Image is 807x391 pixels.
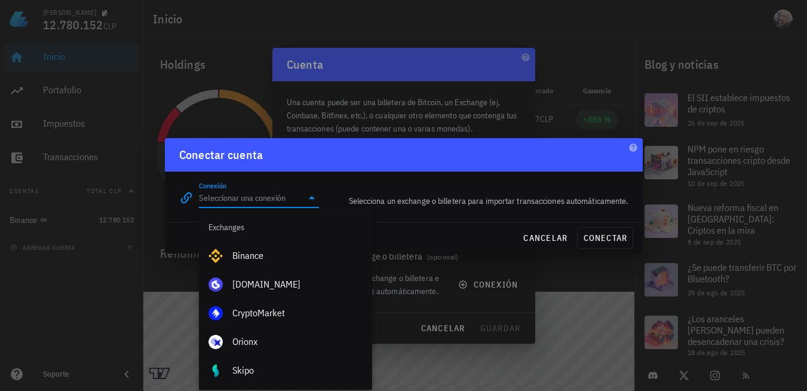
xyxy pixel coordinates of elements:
[232,279,363,290] div: [DOMAIN_NAME]
[518,227,572,249] button: cancelar
[199,188,303,207] input: Seleccionar una conexión
[326,187,635,215] div: Selecciona un exchange o billetera para importar transacciones automáticamente.
[232,365,363,376] div: Skipo
[199,181,226,190] label: Conexión
[232,336,363,347] div: Orionx
[199,213,372,242] div: Exchanges
[577,227,633,249] button: conectar
[232,250,363,261] div: Binance
[582,233,627,243] span: conectar
[523,233,567,243] span: cancelar
[232,307,363,319] div: CryptoMarket
[179,145,263,164] div: Conectar cuenta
